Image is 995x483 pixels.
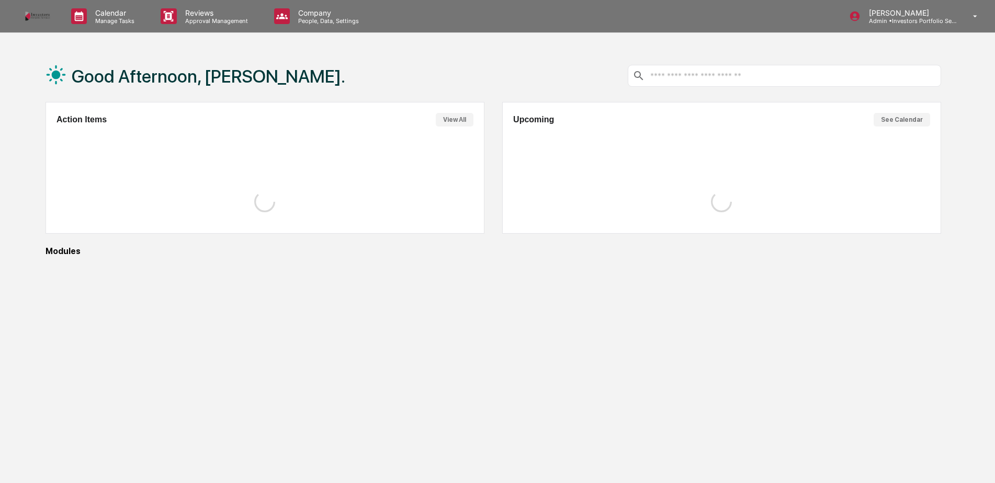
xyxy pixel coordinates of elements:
button: See Calendar [874,113,930,126]
p: Manage Tasks [87,17,140,25]
img: logo [25,11,50,21]
h2: Action Items [56,115,107,124]
h2: Upcoming [513,115,554,124]
p: People, Data, Settings [290,17,364,25]
p: Admin • Investors Portfolio Services [861,17,958,25]
p: Calendar [87,8,140,17]
div: Modules [46,246,941,256]
p: Reviews [177,8,253,17]
h1: Good Afternoon, [PERSON_NAME]. [72,66,345,87]
p: Company [290,8,364,17]
p: Approval Management [177,17,253,25]
button: View All [436,113,473,126]
p: [PERSON_NAME] [861,8,958,17]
